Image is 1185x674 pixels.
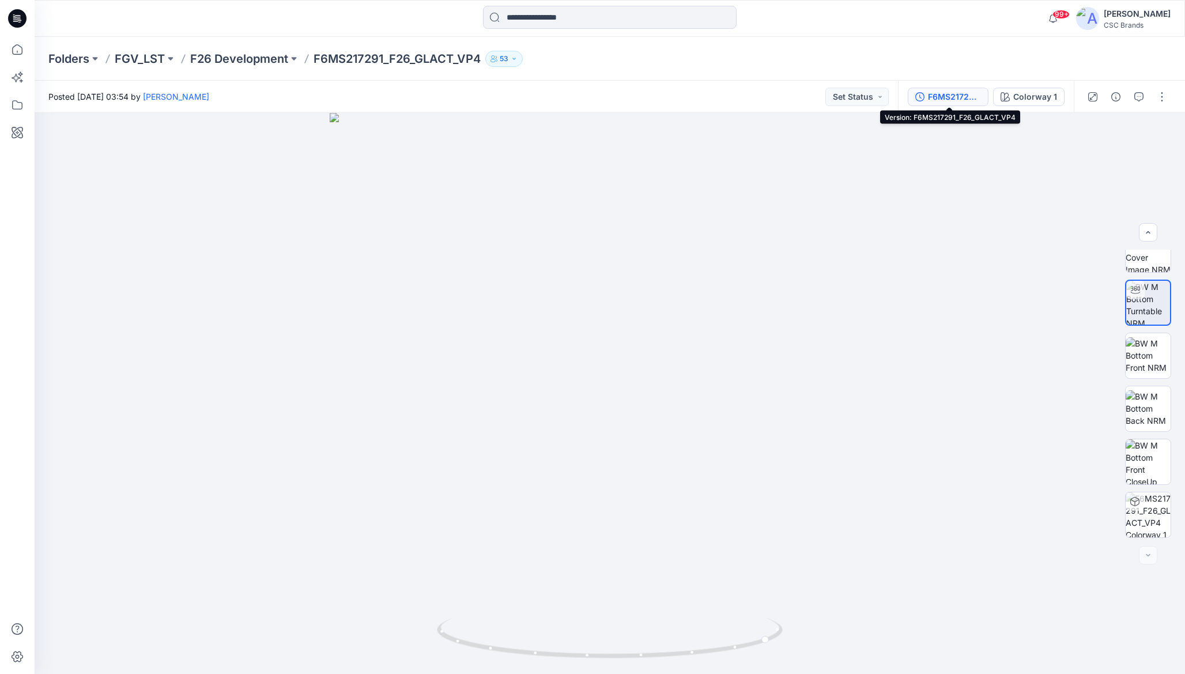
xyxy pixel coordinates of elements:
[1107,88,1125,106] button: Details
[1013,91,1057,103] div: Colorway 1
[1126,492,1171,537] img: F6MS217291_F26_GLACT_VP4 Colorway 1
[485,51,523,67] button: 53
[1126,390,1171,427] img: BW M Bottom Back NRM
[1052,10,1070,19] span: 99+
[1126,227,1171,272] img: BW M Bottom Cover Image NRM
[48,91,209,103] span: Posted [DATE] 03:54 by
[908,88,988,106] button: F6MS217291_F26_GLACT_VP4
[314,51,481,67] p: F6MS217291_F26_GLACT_VP4
[928,91,981,103] div: F6MS217291_F26_GLACT_VP4
[1126,439,1171,484] img: BW M Bottom Front CloseUp NRM
[1126,337,1171,374] img: BW M Bottom Front NRM
[1126,281,1170,325] img: BW M Bottom Turntable NRM
[48,51,89,67] a: Folders
[190,51,288,67] a: F26 Development
[143,92,209,101] a: [PERSON_NAME]
[115,51,165,67] a: FGV_LST
[1076,7,1099,30] img: avatar
[1104,7,1171,21] div: [PERSON_NAME]
[500,52,508,65] p: 53
[993,88,1065,106] button: Colorway 1
[1104,21,1171,29] div: CSC Brands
